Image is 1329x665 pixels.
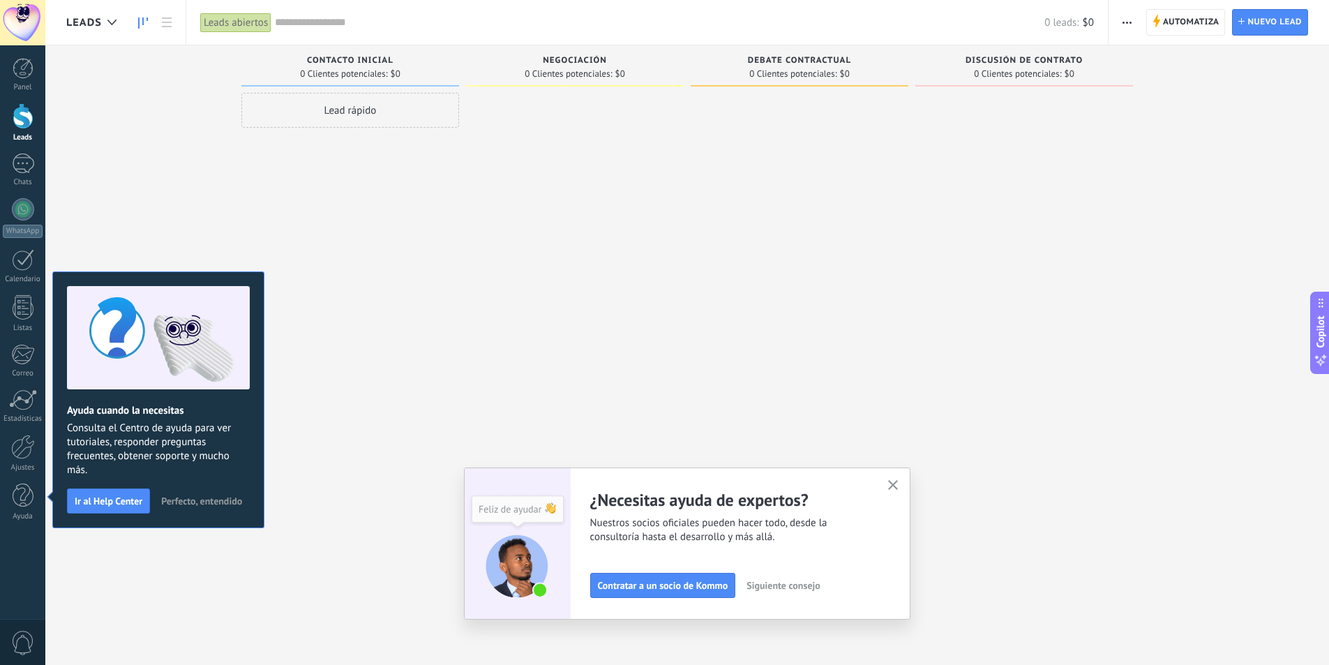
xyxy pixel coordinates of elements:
span: Consulta el Centro de ayuda para ver tutoriales, responder preguntas frecuentes, obtener soporte ... [67,421,250,477]
div: Discusión de contrato [922,56,1126,68]
div: Leads [3,133,43,142]
div: WhatsApp [3,225,43,238]
button: Ir al Help Center [67,488,150,514]
span: Contacto inicial [307,56,393,66]
span: Contratar a un socio de Kommo [598,581,728,590]
span: Ir al Help Center [75,496,142,506]
button: Perfecto, entendido [155,491,248,511]
a: Leads [131,9,155,36]
span: Nuevo lead [1247,10,1302,35]
span: 0 Clientes potenciales: [974,70,1061,78]
div: Contacto inicial [248,56,452,68]
span: Debate contractual [748,56,851,66]
div: Correo [3,369,43,378]
div: Debate contractual [698,56,901,68]
span: $0 [840,70,850,78]
span: Discusión de contrato [966,56,1083,66]
span: $0 [1065,70,1074,78]
span: $0 [391,70,400,78]
span: Copilot [1314,315,1328,348]
span: Leads [66,16,102,29]
div: Chats [3,178,43,187]
div: Listas [3,324,43,333]
div: Panel [3,83,43,92]
span: Automatiza [1163,10,1219,35]
span: Perfecto, entendido [161,496,242,506]
h2: ¿Necesitas ayuda de expertos? [590,489,871,511]
div: Ayuda [3,512,43,521]
span: Nuestros socios oficiales pueden hacer todo, desde la consultoría hasta el desarrollo y más allá. [590,516,871,544]
button: Más [1117,9,1137,36]
span: $0 [615,70,625,78]
button: Siguiente consejo [741,575,827,596]
button: Contratar a un socio de Kommo [590,573,736,598]
a: Nuevo lead [1232,9,1308,36]
div: Negociación [473,56,677,68]
span: 0 Clientes potenciales: [300,70,387,78]
span: 0 leads: [1044,16,1079,29]
h2: Ayuda cuando la necesitas [67,404,250,417]
span: Negociación [543,56,607,66]
span: Siguiente consejo [747,581,820,590]
div: Estadísticas [3,414,43,424]
span: 0 Clientes potenciales: [525,70,612,78]
div: Leads abiertos [200,13,271,33]
div: Calendario [3,275,43,284]
span: 0 Clientes potenciales: [749,70,836,78]
a: Automatiza [1146,9,1226,36]
a: Lista [155,9,179,36]
div: Lead rápido [241,93,459,128]
div: Ajustes [3,463,43,472]
span: $0 [1083,16,1094,29]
